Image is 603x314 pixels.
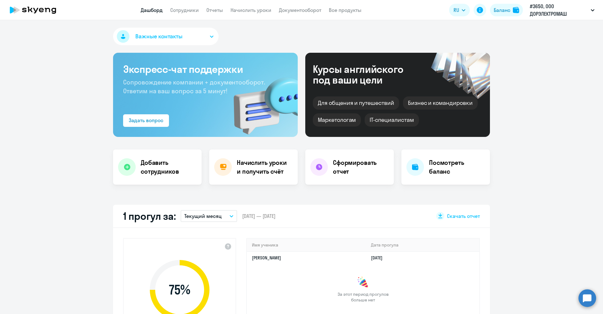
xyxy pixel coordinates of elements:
p: #3650, ООО ДОРЭЛЕКТРОМАШ [530,3,588,18]
div: Для общения и путешествий [313,96,399,110]
h2: 1 прогул за: [123,210,176,222]
th: Имя ученика [247,239,366,252]
span: Скачать отчет [447,213,480,219]
a: Дашборд [141,7,163,13]
span: Сопровождение компании + документооборот. Ответим на ваш вопрос за 5 минут! [123,78,265,95]
img: balance [513,7,519,13]
span: 75 % [144,282,216,297]
img: bg-img [225,66,298,137]
button: Задать вопрос [123,114,169,127]
div: Баланс [494,6,510,14]
div: Маркетологам [313,113,361,127]
p: Текущий месяц [184,212,222,220]
div: Курсы английского под ваши цели [313,64,420,85]
button: Важные контакты [113,28,219,45]
th: Дата прогула [366,239,479,252]
img: congrats [357,276,369,289]
div: Бизнес и командировки [403,96,478,110]
button: Текущий месяц [181,210,237,222]
button: #3650, ООО ДОРЭЛЕКТРОМАШ [527,3,598,18]
button: RU [449,4,470,16]
span: За этот период прогулов больше нет [337,291,389,303]
a: Документооборот [279,7,321,13]
h4: Посмотреть баланс [429,158,485,176]
a: Отчеты [206,7,223,13]
a: [DATE] [371,255,388,261]
a: [PERSON_NAME] [252,255,281,261]
h4: Начислить уроки и получить счёт [237,158,291,176]
a: Все продукты [329,7,361,13]
div: Задать вопрос [129,116,163,124]
a: Сотрудники [170,7,199,13]
span: RU [454,6,459,14]
h3: Экспресс-чат поддержки [123,63,288,75]
button: Балансbalance [490,4,523,16]
a: Начислить уроки [231,7,271,13]
span: [DATE] — [DATE] [242,213,275,219]
span: Важные контакты [135,32,182,41]
div: IT-специалистам [365,113,419,127]
h4: Сформировать отчет [333,158,389,176]
h4: Добавить сотрудников [141,158,197,176]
